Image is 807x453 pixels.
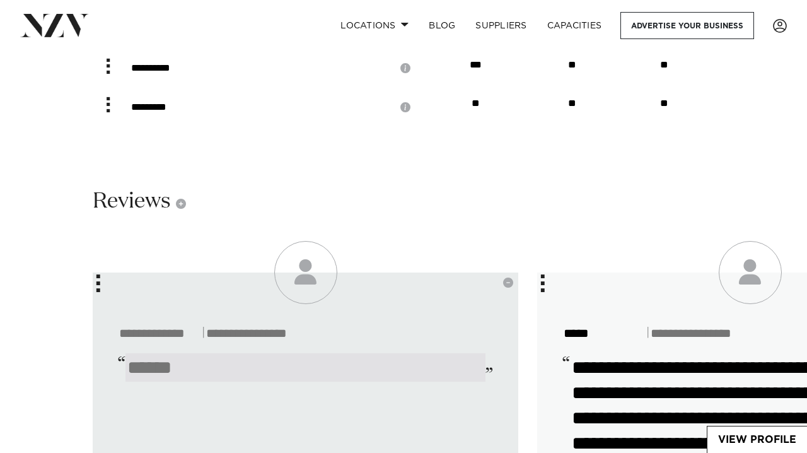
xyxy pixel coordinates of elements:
a: Capacities [537,12,612,39]
a: Locations [330,12,419,39]
a: View Profile [707,427,807,453]
cite: | [118,323,493,343]
h2: Reviews [93,187,186,216]
a: Advertise your business [620,12,754,39]
a: BLOG [419,12,465,39]
img: nzv-logo.png [20,14,89,37]
a: SUPPLIERS [465,12,537,39]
